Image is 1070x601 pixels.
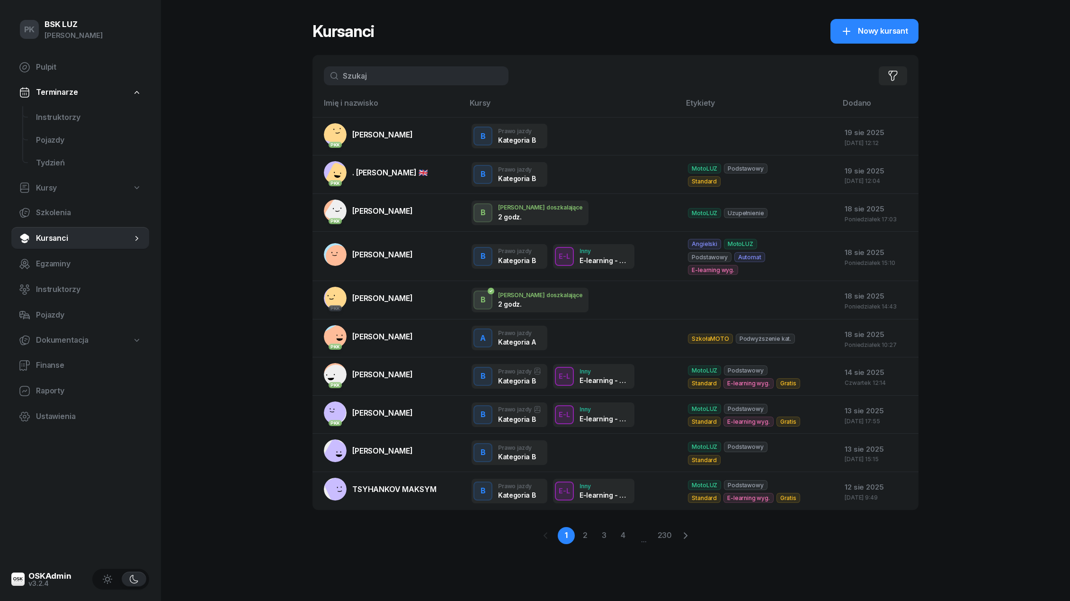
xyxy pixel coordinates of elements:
div: B [477,248,490,264]
div: Prawo jazdy [498,128,535,134]
a: [PERSON_NAME] [324,243,413,266]
div: 18 sie 2025 [845,203,911,215]
div: Poniedziałek 17:03 [845,216,911,222]
span: Gratis [776,493,800,503]
span: [PERSON_NAME] [352,446,413,455]
div: PKK [329,142,342,148]
span: [PERSON_NAME] [352,130,413,139]
div: 14 sie 2025 [845,366,911,379]
span: MotoLUZ [688,208,721,218]
div: B [477,292,490,308]
div: [DATE] 15:15 [845,456,911,462]
div: 2 godz. [498,213,547,221]
a: Raporty [11,380,149,402]
button: E-L [555,247,574,266]
span: Pojazdy [36,309,142,321]
div: Prawo jazdy [498,166,535,173]
button: B [473,405,492,424]
span: Kursy [36,182,57,194]
span: [PERSON_NAME] [352,293,413,303]
button: E-L [555,367,574,386]
span: Raporty [36,385,142,397]
span: Gratis [776,417,800,427]
span: MotoLUZ [688,442,721,452]
span: Egzaminy [36,258,142,270]
div: Poniedziałek 14:43 [845,303,911,310]
div: 2 godz. [498,300,547,308]
span: Ustawienia [36,410,142,423]
div: B [477,483,490,499]
button: B [473,127,492,146]
span: [PERSON_NAME] [352,370,413,379]
button: B [473,482,492,501]
div: [PERSON_NAME] doszkalające [498,204,583,210]
div: Poniedziałek 15:10 [845,260,911,266]
span: E-learning wyg. [723,493,774,503]
input: Szukaj [324,66,508,85]
a: 2 [577,527,594,544]
th: Kursy [464,97,680,117]
div: Kategoria A [498,338,535,346]
div: Prawo jazdy [498,330,535,336]
span: Standard [688,417,721,427]
div: Poniedziałek 10:27 [845,342,911,348]
img: logo-xs@2x.png [11,573,25,586]
div: 13 sie 2025 [845,443,911,455]
div: PKK [329,420,342,426]
a: PKK[PERSON_NAME] [324,123,413,146]
div: 12 sie 2025 [845,481,911,493]
span: Podstawowy [724,442,767,452]
div: Prawo jazdy [498,248,535,254]
div: E-learning - 90 dni [580,415,629,423]
span: Nowy kursant [858,25,908,37]
span: E-learning wyg. [688,265,738,275]
span: [PERSON_NAME] [352,206,413,216]
button: A [473,328,492,347]
h1: Kursanci [312,23,374,40]
span: [PERSON_NAME] [352,250,413,259]
span: . [PERSON_NAME] [352,168,428,177]
span: MotoLUZ [724,239,757,249]
span: Standard [688,493,721,503]
a: Tydzień [28,152,149,174]
a: Pulpit [11,56,149,79]
div: Kategoria B [498,415,541,423]
div: Kategoria B [498,491,535,499]
div: E-L [555,485,574,497]
div: [DATE] 9:49 [845,494,911,501]
div: E-learning - 90 dni [580,256,629,264]
span: MotoLUZ [688,480,721,490]
a: Ustawienia [11,405,149,428]
span: Pojazdy [36,134,142,146]
span: Kursanci [36,232,132,245]
div: Prawo jazdy [498,483,535,489]
span: [PERSON_NAME] [352,408,413,418]
span: Standard [688,455,721,465]
span: Standard [688,378,721,388]
a: Pojazdy [11,304,149,327]
th: Etykiety [680,97,837,117]
div: Prawo jazdy [498,445,535,451]
a: Szkolenia [11,201,149,224]
button: E-L [555,482,574,501]
div: Inny [580,406,629,412]
div: Prawo jazdy [498,367,541,375]
div: Kategoria B [498,136,535,144]
span: PK [24,26,35,34]
span: Instruktorzy [36,111,142,124]
span: Standard [688,176,721,186]
span: Podstawowy [688,252,731,262]
span: Podstawowy [724,365,767,375]
div: E-learning - 90 dni [580,491,629,499]
button: B [473,165,492,184]
a: Kursy [11,177,149,199]
div: v3.2.4 [28,580,71,587]
span: Instruktorzy [36,283,142,296]
div: B [477,368,490,384]
div: Kategoria B [498,174,535,182]
span: Pulpit [36,61,142,73]
a: 4 [615,527,632,544]
a: PKK. [PERSON_NAME]🇬🇧 [324,161,428,184]
div: 18 sie 2025 [845,246,911,259]
span: Podstawowy [724,164,767,173]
